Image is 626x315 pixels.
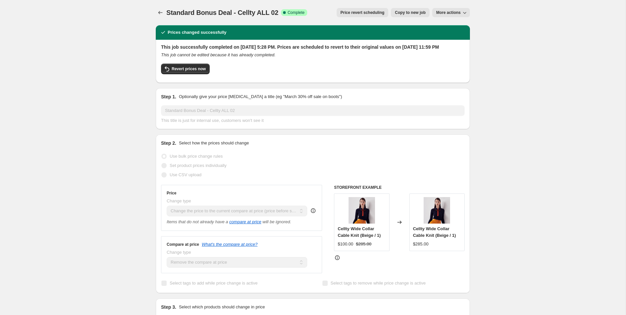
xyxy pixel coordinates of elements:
button: Price change jobs [156,8,165,17]
button: Copy to new job [391,8,430,17]
span: Select tags to remove while price change is active [331,281,426,286]
span: Select tags to add while price change is active [170,281,258,286]
p: Optionally give your price [MEDICAL_DATA] a title (eg "March 30% off sale on boots") [179,93,342,100]
strike: $285.00 [356,241,371,247]
i: will be ignored. [263,219,291,224]
p: Select which products should change in price [179,304,265,310]
button: Revert prices now [161,64,210,74]
i: This job cannot be edited because it has already completed. [161,52,275,57]
h6: STOREFRONT EXAMPLE [334,185,465,190]
span: Cellty Wide Collar Cable Knit (Beige / 1) [413,226,456,238]
span: Use CSV upload [170,172,201,177]
span: Use bulk price change rules [170,154,223,159]
p: Select how the prices should change [179,140,249,146]
i: Items that do not already have a [167,219,228,224]
span: This title is just for internal use, customers won't see it [161,118,264,123]
img: CELLTY-WIDE-COLLAR-CABLE-KNIT_Navy_80x.png [349,197,375,224]
div: $100.00 [338,241,353,247]
div: help [310,207,316,214]
button: What's the compare at price? [202,242,258,247]
span: Change type [167,250,191,255]
span: Complete [288,10,305,15]
span: More actions [436,10,461,15]
span: Standard Bonus Deal - Cellty ALL 02 [166,9,278,16]
span: Revert prices now [172,66,206,72]
h3: Price [167,190,176,196]
span: Copy to new job [395,10,426,15]
span: Set product prices individually [170,163,227,168]
img: CELLTY-WIDE-COLLAR-CABLE-KNIT_Navy_80x.png [424,197,450,224]
h2: Prices changed successfully [168,29,227,36]
h3: Compare at price [167,242,199,247]
h2: Step 2. [161,140,176,146]
span: Price revert scheduling [341,10,385,15]
div: $285.00 [413,241,429,247]
button: Price revert scheduling [337,8,389,17]
span: Change type [167,198,191,203]
span: Cellty Wide Collar Cable Knit (Beige / 1) [338,226,381,238]
button: compare at price [229,219,261,224]
input: 30% off holiday sale [161,105,465,116]
h2: Step 3. [161,304,176,310]
h2: This job successfully completed on [DATE] 5:28 PM. Prices are scheduled to revert to their origin... [161,44,465,50]
button: More actions [432,8,470,17]
h2: Step 1. [161,93,176,100]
